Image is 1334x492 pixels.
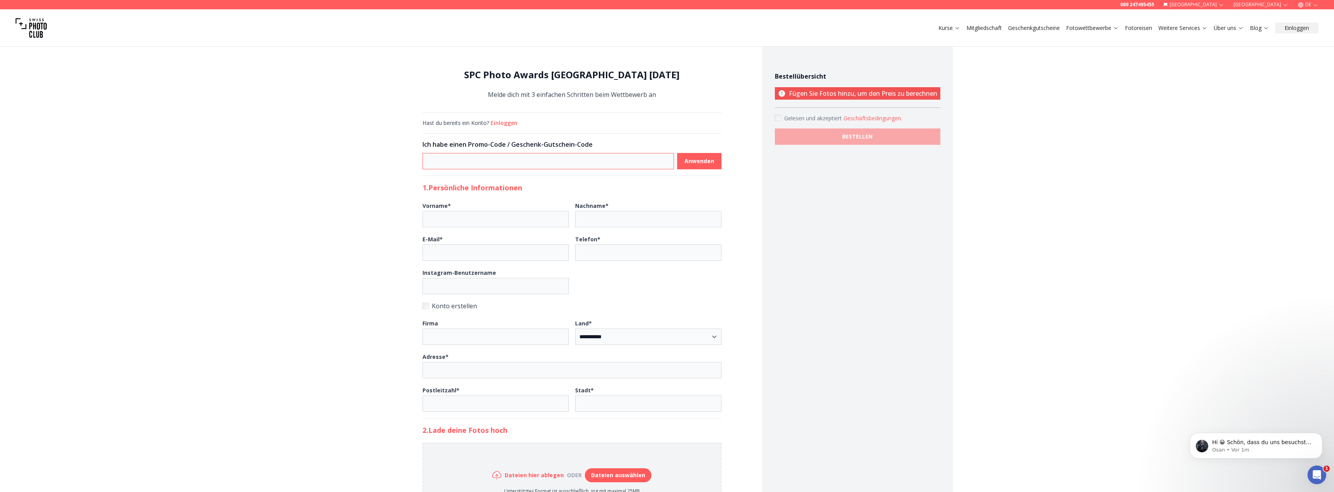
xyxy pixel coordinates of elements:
select: Land* [575,329,722,345]
a: 069 247495455 [1120,2,1154,8]
b: Land * [575,320,592,327]
b: Anwenden [685,157,714,165]
button: Accept termsGelesen und akzeptiert [843,114,902,122]
button: Dateien auswählen [585,468,651,482]
a: Fotowettbewerbe [1066,24,1119,32]
a: Über uns [1214,24,1244,32]
span: 1 [1323,466,1330,472]
span: Gelesen und akzeptiert [784,114,843,122]
a: Geschenkgutscheine [1008,24,1060,32]
input: Adresse* [422,362,722,378]
button: BESTELLEN [775,128,940,145]
input: Konto erstellen [422,303,429,309]
button: Über uns [1211,23,1247,33]
button: Anwenden [677,153,722,169]
button: Weitere Services [1155,23,1211,33]
label: Konto erstellen [422,300,722,311]
h4: Bestellübersicht [775,72,940,81]
div: oder [564,471,585,479]
h2: 1. Persönliche Informationen [422,182,722,193]
iframe: Intercom live chat [1308,466,1326,484]
b: Stadt * [575,387,594,394]
button: Mitgliedschaft [963,23,1005,33]
a: Fotoreisen [1125,24,1152,32]
b: Adresse * [422,353,449,360]
input: Accept terms [775,115,781,121]
a: Mitgliedschaft [966,24,1002,32]
input: Postleitzahl* [422,395,569,412]
a: Weitere Services [1158,24,1207,32]
b: Postleitzahl * [422,387,459,394]
a: Blog [1250,24,1269,32]
button: Fotoreisen [1122,23,1155,33]
div: Melde dich mit 3 einfachen Schritten beim Wettbewerb an [422,69,722,100]
input: Nachname* [575,211,722,227]
b: Vorname * [422,202,451,209]
b: Instagram-Benutzername [422,269,496,276]
input: Firma [422,329,569,345]
h2: 2. Lade deine Fotos hoch [422,425,722,436]
input: Instagram-Benutzername [422,278,569,294]
p: Fügen Sie Fotos hinzu, um den Preis zu berechnen [775,87,940,100]
input: Telefon* [575,244,722,261]
img: Swiss photo club [16,12,47,44]
input: Vorname* [422,211,569,227]
b: Telefon * [575,235,600,243]
h3: Ich habe einen Promo-Code / Geschenk-Gutschein-Code [422,140,722,149]
b: BESTELLEN [842,133,873,141]
button: Fotowettbewerbe [1063,23,1122,33]
button: Einloggen [491,119,517,127]
button: Kurse [935,23,963,33]
input: E-Mail* [422,244,569,261]
b: Firma [422,320,438,327]
h1: SPC Photo Awards [GEOGRAPHIC_DATA] [DATE] [422,69,722,81]
b: E-Mail * [422,235,443,243]
h6: Dateien hier ablegen [505,471,564,479]
input: Stadt* [575,395,722,412]
div: Hast du bereits ein Konto? [422,119,722,127]
a: Kurse [938,24,960,32]
button: Einloggen [1275,23,1318,33]
button: Blog [1247,23,1272,33]
button: Geschenkgutscheine [1005,23,1063,33]
b: Nachname * [575,202,609,209]
iframe: Intercom notifications Nachricht [1178,416,1334,471]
